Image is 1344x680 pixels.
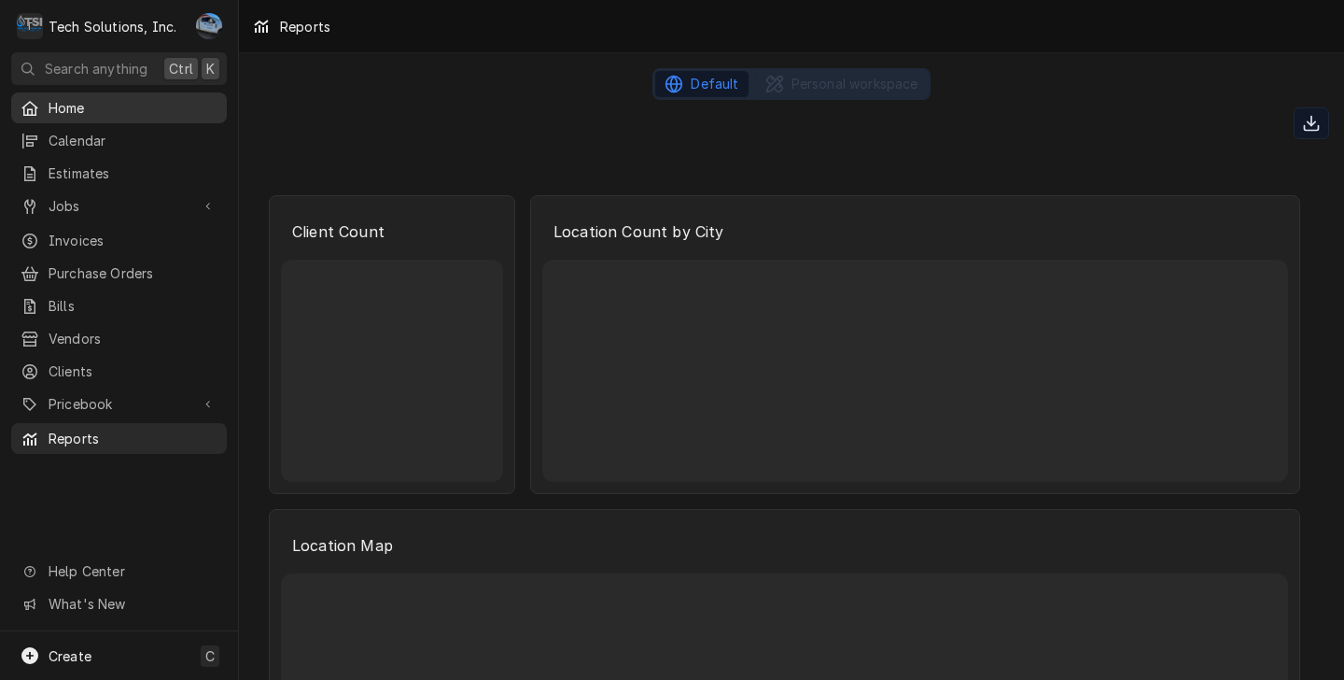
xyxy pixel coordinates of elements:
a: Clients [11,356,227,387]
span: Personal workspace [791,75,918,93]
span: Create [49,648,91,664]
button: Search anythingCtrlK [11,52,227,85]
a: Go to Help Center [11,556,227,587]
span: Pricebook [49,394,189,414]
span: Jobs [49,196,189,216]
span: Help Center [49,561,216,581]
span: Purchase Orders [49,263,217,283]
a: Go to What's New [11,588,227,619]
a: Bills [11,290,227,321]
div: JP [196,13,222,39]
span: Bills [49,296,217,316]
p: Client Count [281,211,503,252]
div: Joe Paschal's Avatar [196,13,222,39]
span: Search anything [45,59,147,78]
div: Tech Solutions, Inc.'s Avatar [17,13,43,39]
span: Home [49,98,217,118]
p: Location Map [281,525,1288,566]
span: What's New [49,594,216,614]
div: Tech Solutions, Inc. [49,17,176,36]
a: Purchase Orders [11,258,227,289]
span: Reports [49,429,217,448]
p: Location Count by City [542,211,1288,252]
span: K [206,59,215,78]
a: Go to Pricebook [11,389,227,419]
div: T [17,13,43,39]
span: C [205,646,215,666]
span: Ctrl [169,59,193,78]
a: Home [11,92,227,123]
a: Invoices [11,225,227,256]
a: Estimates [11,158,227,189]
a: Reports [11,423,227,454]
a: Go to Jobs [11,191,227,221]
span: Clients [49,361,217,381]
span: Vendors [49,329,217,348]
a: Calendar [11,125,227,156]
span: Default [691,75,738,93]
a: Vendors [11,323,227,354]
span: Estimates [49,163,217,183]
span: Calendar [49,131,217,150]
span: Invoices [49,231,217,250]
